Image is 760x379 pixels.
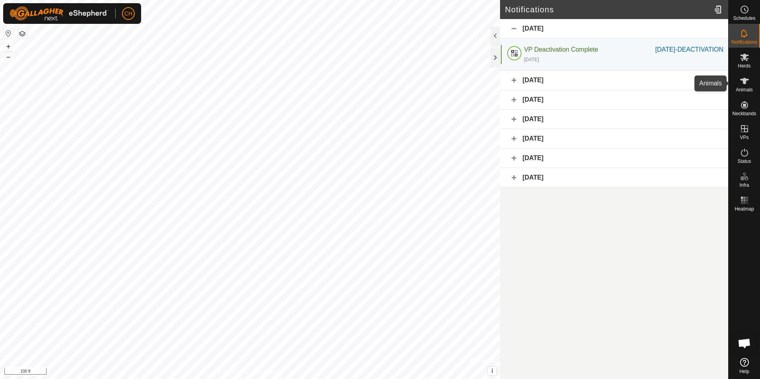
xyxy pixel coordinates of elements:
[491,367,493,374] span: i
[739,369,749,374] span: Help
[17,29,27,39] button: Map Layers
[500,19,728,39] div: [DATE]
[733,331,756,355] div: Open chat
[735,207,754,211] span: Heatmap
[738,64,750,68] span: Herds
[258,369,281,376] a: Contact Us
[500,129,728,149] div: [DATE]
[737,159,751,164] span: Status
[4,42,13,51] button: +
[219,369,248,376] a: Privacy Policy
[731,40,757,44] span: Notifications
[500,149,728,168] div: [DATE]
[4,29,13,38] button: Reset Map
[729,355,760,377] a: Help
[733,16,755,21] span: Schedules
[655,45,723,54] div: [DATE]-DEACTIVATION
[732,111,756,116] span: Neckbands
[124,10,132,18] span: CH
[500,110,728,129] div: [DATE]
[500,168,728,188] div: [DATE]
[736,87,753,92] span: Animals
[488,367,496,375] button: i
[524,56,539,63] div: [DATE]
[524,46,598,53] span: VP Deactivation Complete
[739,183,749,188] span: Infra
[10,6,109,21] img: Gallagher Logo
[4,52,13,62] button: –
[505,5,711,14] h2: Notifications
[740,135,748,140] span: VPs
[500,71,728,90] div: [DATE]
[500,90,728,110] div: [DATE]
